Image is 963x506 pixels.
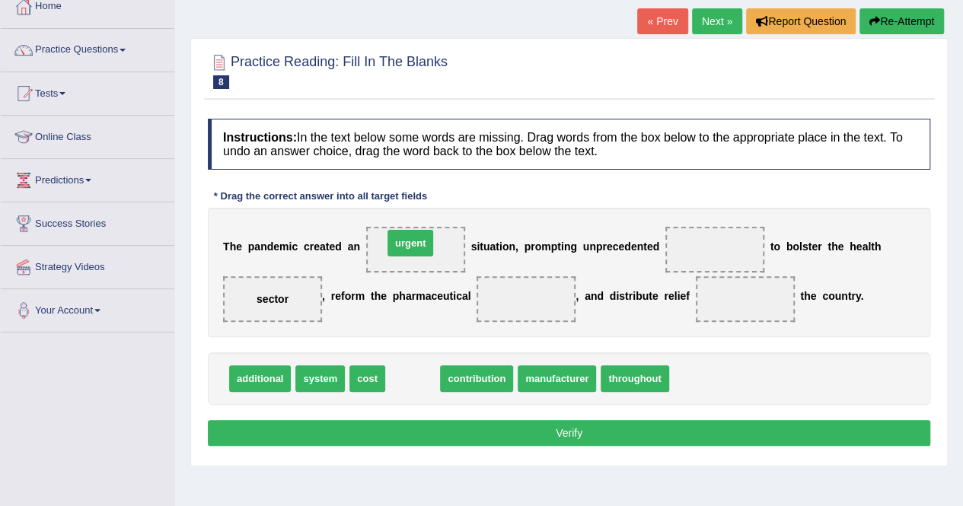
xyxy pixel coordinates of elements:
[868,240,871,253] b: l
[856,240,863,253] b: e
[462,290,468,302] b: a
[304,240,310,253] b: c
[310,240,314,253] b: r
[326,240,330,253] b: t
[828,290,835,302] b: o
[406,290,412,302] b: a
[331,290,335,302] b: r
[345,290,352,302] b: o
[591,290,598,302] b: n
[841,290,848,302] b: n
[871,240,875,253] b: t
[861,290,864,302] b: .
[1,29,174,67] a: Practice Questions
[477,276,576,322] span: Drop target
[208,119,930,170] h4: In the text below some words are missing. Drag words from the box below to the appropriate place ...
[273,240,279,253] b: e
[643,240,647,253] b: t
[257,293,289,305] span: sector
[295,365,345,392] span: system
[213,75,229,89] span: 8
[483,240,490,253] b: u
[851,290,855,302] b: r
[322,290,325,302] b: ,
[647,240,653,253] b: e
[802,240,808,253] b: s
[399,290,406,302] b: h
[1,246,174,284] a: Strategy Videos
[799,240,802,253] b: l
[692,8,742,34] a: Next »
[499,240,502,253] b: i
[800,290,804,302] b: t
[387,230,433,256] span: urgent
[349,365,385,392] span: cost
[613,240,619,253] b: c
[637,240,644,253] b: n
[518,365,596,392] span: manufacturer
[610,290,617,302] b: d
[208,420,930,446] button: Verify
[449,290,453,302] b: t
[230,240,237,253] b: h
[356,290,365,302] b: m
[856,290,861,302] b: y
[636,290,643,302] b: b
[597,290,604,302] b: d
[561,240,564,253] b: i
[850,240,856,253] b: h
[665,227,764,272] span: Drop target
[236,240,242,253] b: e
[786,240,793,253] b: b
[248,240,255,253] b: p
[859,8,944,34] button: Re-Attempt
[229,365,291,392] span: additional
[686,290,690,302] b: f
[1,202,174,240] a: Success Stories
[680,290,686,302] b: e
[812,240,818,253] b: e
[602,240,606,253] b: r
[551,240,558,253] b: p
[564,240,571,253] b: n
[629,290,633,302] b: r
[440,365,513,392] span: contribution
[289,240,292,253] b: i
[480,240,483,253] b: t
[596,240,603,253] b: p
[653,240,660,253] b: d
[637,8,687,34] a: « Prev
[425,290,431,302] b: a
[509,240,515,253] b: n
[329,240,335,253] b: e
[576,290,579,302] b: ,
[649,290,652,302] b: t
[489,240,496,253] b: a
[616,290,619,302] b: i
[668,290,674,302] b: e
[827,240,831,253] b: t
[292,240,298,253] b: c
[619,290,625,302] b: s
[652,290,658,302] b: e
[335,290,341,302] b: e
[496,240,499,253] b: t
[811,290,817,302] b: e
[664,290,668,302] b: r
[835,290,842,302] b: u
[341,290,345,302] b: f
[381,290,387,302] b: e
[770,240,774,253] b: t
[618,240,624,253] b: e
[1,72,174,110] a: Tests
[875,240,882,253] b: h
[416,290,425,302] b: m
[1,159,174,197] a: Predictions
[746,8,856,34] button: Report Question
[535,240,542,253] b: o
[808,240,812,253] b: t
[279,240,289,253] b: m
[437,290,443,302] b: e
[792,240,799,253] b: o
[335,240,342,253] b: d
